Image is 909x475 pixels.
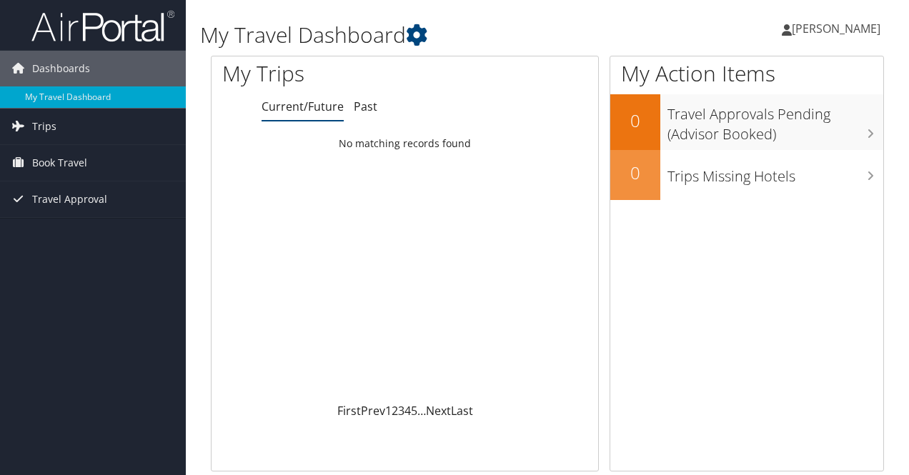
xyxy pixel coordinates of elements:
[411,403,417,419] a: 5
[417,403,426,419] span: …
[667,97,883,144] h3: Travel Approvals Pending (Advisor Booked)
[212,131,598,156] td: No matching records found
[451,403,473,419] a: Last
[222,59,427,89] h1: My Trips
[404,403,411,419] a: 4
[610,94,883,149] a: 0Travel Approvals Pending (Advisor Booked)
[337,403,361,419] a: First
[354,99,377,114] a: Past
[792,21,880,36] span: [PERSON_NAME]
[200,20,663,50] h1: My Travel Dashboard
[610,109,660,133] h2: 0
[32,51,90,86] span: Dashboards
[610,150,883,200] a: 0Trips Missing Hotels
[426,403,451,419] a: Next
[31,9,174,43] img: airportal-logo.png
[385,403,392,419] a: 1
[667,159,883,186] h3: Trips Missing Hotels
[32,109,56,144] span: Trips
[782,7,895,50] a: [PERSON_NAME]
[262,99,344,114] a: Current/Future
[610,59,883,89] h1: My Action Items
[398,403,404,419] a: 3
[32,181,107,217] span: Travel Approval
[32,145,87,181] span: Book Travel
[392,403,398,419] a: 2
[610,161,660,185] h2: 0
[361,403,385,419] a: Prev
